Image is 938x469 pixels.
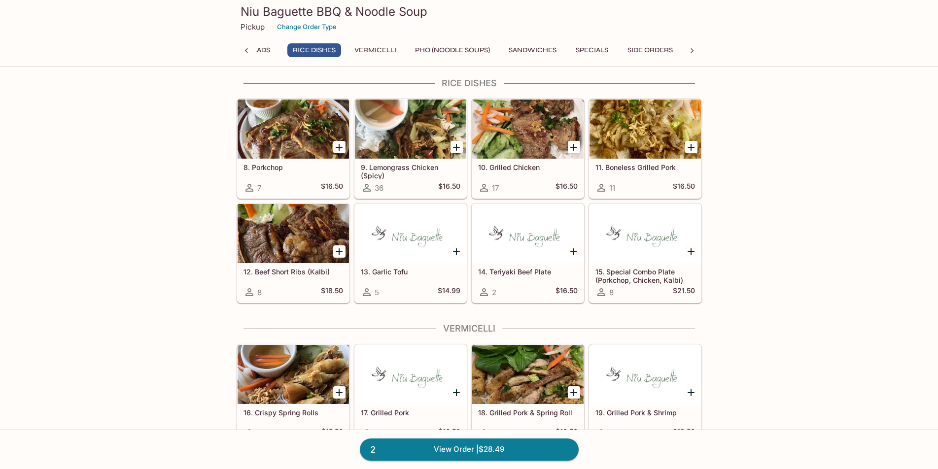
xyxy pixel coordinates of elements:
button: Add 14. Teriyaki Beef Plate [568,245,580,258]
button: Add 10. Grilled Chicken [568,141,580,153]
h5: 11. Boneless Grilled Pork [595,163,695,171]
button: Rice Dishes [287,43,341,57]
a: 12. Beef Short Ribs (Kalbi)8$18.50 [237,203,349,303]
span: 8 [609,288,614,297]
h5: $16.50 [556,286,578,298]
a: 18. Grilled Pork & Spring Roll38$16.50 [472,344,584,444]
button: Add 13. Garlic Tofu [451,245,463,258]
span: 17 [492,183,499,193]
h5: $21.50 [673,286,695,298]
span: 5 [375,288,379,297]
div: 10. Grilled Chicken [472,100,584,159]
a: 10. Grilled Chicken17$16.50 [472,99,584,199]
span: 36 [375,183,383,193]
button: Add 9. Lemongrass Chicken (Spicy) [451,141,463,153]
button: Change Order Type [273,19,341,34]
h5: $16.50 [556,182,578,194]
button: Add 15. Special Combo Plate (Porkchop, Chicken, Kalbi) [685,245,697,258]
span: 2 [492,288,496,297]
div: 16. Crispy Spring Rolls [238,345,349,404]
a: 2View Order |$28.49 [360,438,579,460]
span: 11 [609,183,615,193]
button: Add 17. Grilled Pork [451,386,463,399]
div: 19. Grilled Pork & Shrimp [590,345,701,404]
button: Add 8. Porkchop [333,141,346,153]
div: 15. Special Combo Plate (Porkchop, Chicken, Kalbi) [590,204,701,263]
h5: 18. Grilled Pork & Spring Roll [478,408,578,417]
button: Pho (Noodle Soups) [410,43,495,57]
div: 18. Grilled Pork & Spring Roll [472,345,584,404]
a: 17. Grilled Pork4$16.50 [354,344,467,444]
button: Add 19. Grilled Pork & Shrimp [685,386,697,399]
a: 14. Teriyaki Beef Plate2$16.50 [472,203,584,303]
button: Vermicelli [349,43,402,57]
div: 11. Boneless Grilled Pork [590,100,701,159]
h5: 16. Crispy Spring Rolls [243,408,343,417]
span: 24 [257,429,267,438]
h3: Niu Baguette BBQ & Noodle Soup [241,4,698,19]
button: Sandwiches [503,43,562,57]
h5: 12. Beef Short Ribs (Kalbi) [243,268,343,276]
span: 3 [609,429,614,438]
h5: $15.50 [321,427,343,439]
a: 8. Porkchop7$16.50 [237,99,349,199]
a: 16. Crispy Spring Rolls24$15.50 [237,344,349,444]
a: 11. Boneless Grilled Pork11$16.50 [589,99,701,199]
h5: 8. Porkchop [243,163,343,171]
h5: 19. Grilled Pork & Shrimp [595,408,695,417]
h5: $16.50 [673,182,695,194]
a: 15. Special Combo Plate (Porkchop, Chicken, Kalbi)8$21.50 [589,203,701,303]
span: 7 [257,183,261,193]
div: 13. Garlic Tofu [355,204,466,263]
h5: $16.50 [438,182,460,194]
h5: 17. Grilled Pork [361,408,460,417]
h4: Vermicelli [237,323,702,334]
button: Add 16. Crispy Spring Rolls [333,386,346,399]
p: Pickup [241,22,265,32]
h4: Rice Dishes [237,78,702,89]
a: 9. Lemongrass Chicken (Spicy)36$16.50 [354,99,467,199]
button: Add 12. Beef Short Ribs (Kalbi) [333,245,346,258]
h5: 13. Garlic Tofu [361,268,460,276]
button: Salads [235,43,279,57]
button: Add 18. Grilled Pork & Spring Roll [568,386,580,399]
h5: $16.50 [556,427,578,439]
button: Specials [570,43,614,57]
h5: 9. Lemongrass Chicken (Spicy) [361,163,460,179]
h5: $16.50 [438,427,460,439]
span: 4 [375,429,380,438]
span: 8 [257,288,262,297]
h5: 15. Special Combo Plate (Porkchop, Chicken, Kalbi) [595,268,695,284]
div: 8. Porkchop [238,100,349,159]
span: 2 [364,443,382,457]
button: Side Orders [622,43,678,57]
div: 9. Lemongrass Chicken (Spicy) [355,100,466,159]
a: 19. Grilled Pork & Shrimp3$18.50 [589,344,701,444]
h5: $14.99 [438,286,460,298]
button: Add 11. Boneless Grilled Pork [685,141,697,153]
h5: $18.50 [673,427,695,439]
h5: $16.50 [321,182,343,194]
div: 17. Grilled Pork [355,345,466,404]
div: 14. Teriyaki Beef Plate [472,204,584,263]
a: 13. Garlic Tofu5$14.99 [354,203,467,303]
h5: $18.50 [321,286,343,298]
span: 38 [492,429,501,438]
div: 12. Beef Short Ribs (Kalbi) [238,204,349,263]
h5: 10. Grilled Chicken [478,163,578,171]
h5: 14. Teriyaki Beef Plate [478,268,578,276]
